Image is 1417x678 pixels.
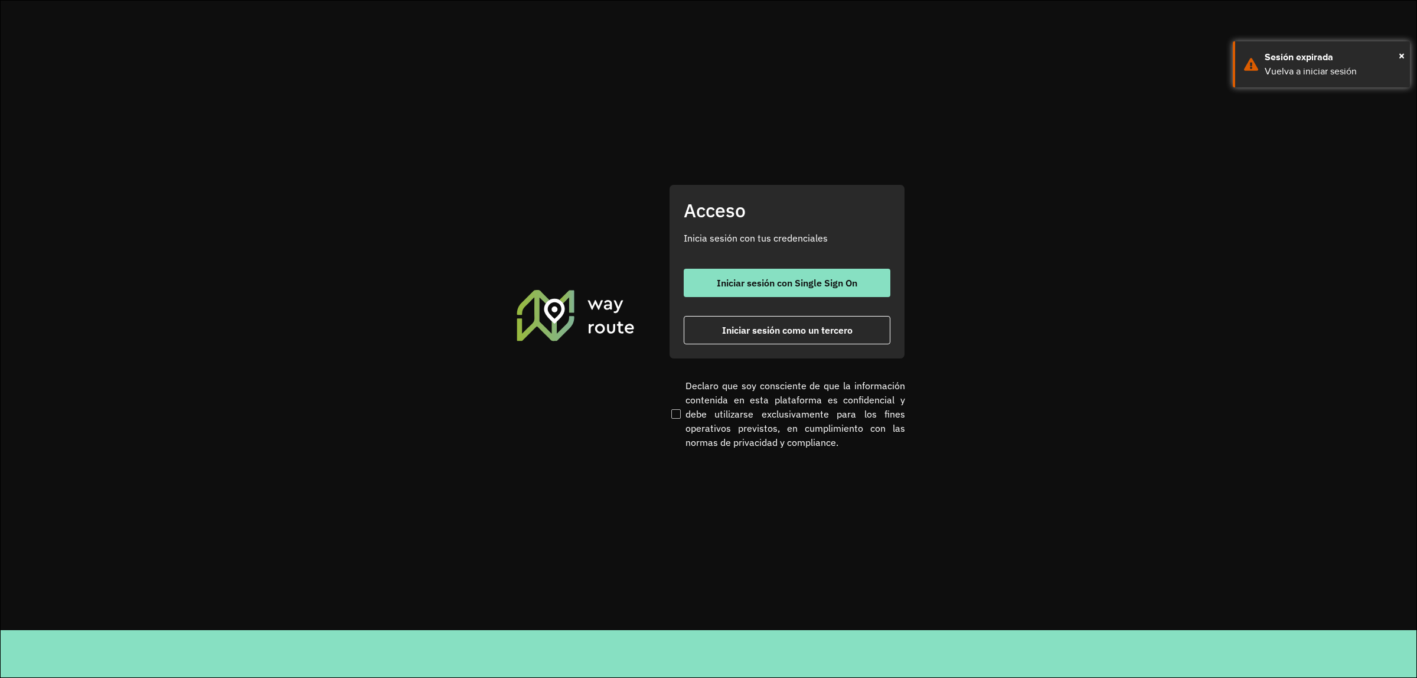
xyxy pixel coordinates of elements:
[1265,50,1401,64] div: Sesión expirada
[684,231,890,245] p: Inicia sesión con tus credenciales
[1399,47,1405,64] span: ×
[1265,64,1401,79] div: Vuelva a iniciar sesión
[684,269,890,297] button: button
[1399,47,1405,64] button: Close
[684,316,890,344] button: button
[684,199,890,221] h2: Acceso
[669,379,905,449] label: Declaro que soy consciente de que la información contenida en esta plataforma es confidencial y d...
[515,288,636,343] img: Roteirizador AmbevTech
[722,325,853,335] span: Iniciar sesión como un tercero
[717,278,857,288] span: Iniciar sesión con Single Sign On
